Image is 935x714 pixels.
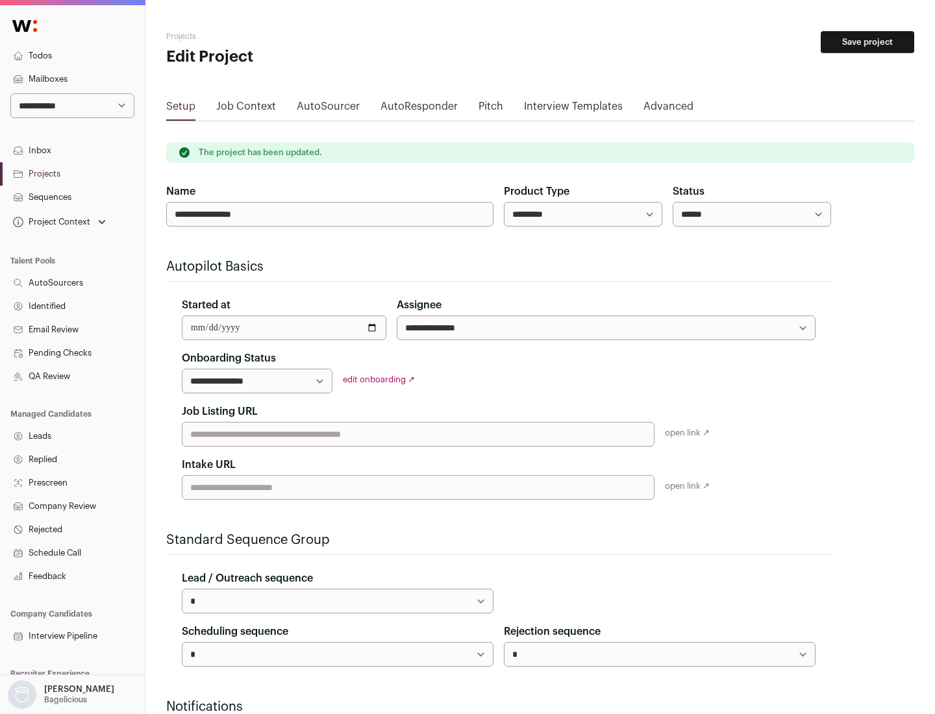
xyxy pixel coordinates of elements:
button: Open dropdown [10,213,108,231]
button: Save project [821,31,914,53]
a: AutoResponder [380,99,458,119]
p: Bagelicious [44,695,87,705]
a: Setup [166,99,195,119]
a: AutoSourcer [297,99,360,119]
img: Wellfound [5,13,44,39]
h2: Standard Sequence Group [166,531,831,549]
label: Onboarding Status [182,351,276,366]
p: The project has been updated. [199,147,322,158]
button: Open dropdown [5,680,117,709]
label: Rejection sequence [504,624,601,639]
h2: Autopilot Basics [166,258,831,276]
label: Job Listing URL [182,404,258,419]
a: Advanced [643,99,693,119]
label: Started at [182,297,231,313]
div: Project Context [10,217,90,227]
label: Name [166,184,195,199]
h2: Projects [166,31,416,42]
a: Pitch [479,99,503,119]
label: Intake URL [182,457,236,473]
a: edit onboarding ↗ [343,375,415,384]
label: Product Type [504,184,569,199]
label: Lead / Outreach sequence [182,571,313,586]
label: Assignee [397,297,442,313]
img: nopic.png [8,680,36,709]
a: Job Context [216,99,276,119]
label: Scheduling sequence [182,624,288,639]
a: Interview Templates [524,99,623,119]
p: [PERSON_NAME] [44,684,114,695]
label: Status [673,184,704,199]
h1: Edit Project [166,47,416,68]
